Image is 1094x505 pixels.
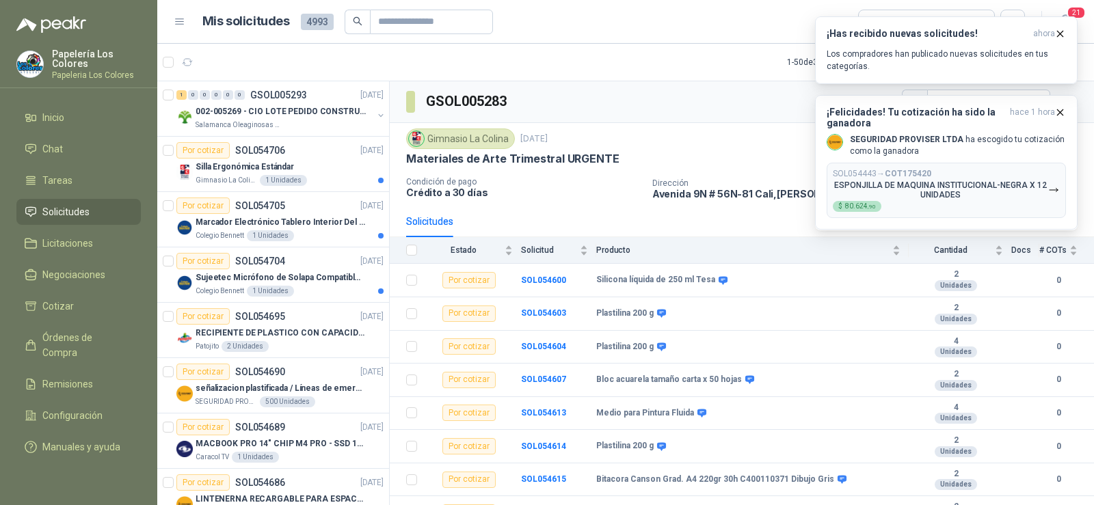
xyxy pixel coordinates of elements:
[16,230,141,256] a: Licitaciones
[157,413,389,469] a: Por cotizarSOL054689[DATE] Company LogoMACBOOK PRO 14" CHIP M4 PRO - SSD 1TB RAM 24GBCaracol TV1 ...
[442,438,496,454] div: Por cotizar
[521,342,566,351] a: SOL054604
[1067,6,1086,19] span: 21
[909,245,992,255] span: Cantidad
[596,408,694,419] b: Medio para Pintura Fluida
[360,421,384,434] p: [DATE]
[196,271,366,284] p: Sujeetec Micrófono de Solapa Compatible con AKG [PERSON_NAME] Transmisor inalámbrico -
[176,419,230,435] div: Por cotizar
[521,408,566,418] a: SOL054613
[42,439,120,454] span: Manuales y ayuda
[42,377,93,392] span: Remisiones
[176,275,193,291] img: Company Logo
[42,173,72,188] span: Tareas
[196,396,257,407] p: SEGURIDAD PROVISER LTDA
[52,49,141,68] p: Papelería Los Colores
[196,105,366,118] p: 002-005269 - CIO LOTE PEDIDO CONSTRUCCION
[521,308,566,318] a: SOL054603
[442,405,496,421] div: Por cotizar
[360,255,384,268] p: [DATE]
[935,380,977,391] div: Unidades
[1039,340,1078,353] b: 0
[196,341,219,352] p: Patojito
[42,236,93,251] span: Licitaciones
[442,305,496,322] div: Por cotizar
[521,245,577,255] span: Solicitud
[867,14,896,29] div: Todas
[1053,10,1078,34] button: 21
[596,342,654,353] b: Plastilina 200 g
[521,275,566,285] a: SOL054600
[360,366,384,379] p: [DATE]
[935,479,977,490] div: Unidades
[176,109,193,125] img: Company Logo
[596,441,654,452] b: Plastilina 200 g
[652,188,963,200] p: Avenida 9N # 56N-81 Cali , [PERSON_NAME][GEOGRAPHIC_DATA]
[235,256,285,266] p: SOL054704
[176,441,193,457] img: Company Logo
[17,51,43,77] img: Company Logo
[16,16,86,33] img: Logo peakr
[196,327,366,340] p: RECIPIENTE DE PLASTICO CON CAPACIDAD DE 1.8 LT PARA LA EXTRACCIÓN MANUAL DE LIQUIDOS
[196,452,229,463] p: Caracol TV
[157,137,389,192] a: Por cotizarSOL054706[DATE] Company LogoSilla Ergonómica EstándarGimnasio La Colina1 Unidades
[868,204,876,210] span: ,90
[247,286,294,297] div: 1 Unidades
[935,280,977,291] div: Unidades
[521,374,566,384] a: SOL054607
[222,341,269,352] div: 2 Unidades
[787,51,876,73] div: 1 - 50 de 3112
[520,133,548,146] p: [DATE]
[442,472,496,488] div: Por cotizar
[176,364,230,380] div: Por cotizar
[1039,237,1094,264] th: # COTs
[235,146,285,155] p: SOL054706
[360,476,384,489] p: [DATE]
[16,325,141,366] a: Órdenes de Compra
[176,330,193,346] img: Company Logo
[833,201,881,212] div: $
[909,402,1003,413] b: 4
[196,230,244,241] p: Colegio Bennett
[16,402,141,428] a: Configuración
[196,286,244,297] p: Colegio Bennett
[42,141,63,156] span: Chat
[426,91,509,112] h3: GSOL005283
[235,312,285,321] p: SOL054695
[1039,407,1078,420] b: 0
[409,131,424,146] img: Company Logo
[235,367,285,377] p: SOL054690
[223,90,233,100] div: 0
[1039,274,1078,287] b: 0
[1011,237,1039,264] th: Docs
[909,369,1003,380] b: 2
[596,245,890,255] span: Producto
[176,219,193,236] img: Company Logo
[42,110,64,125] span: Inicio
[176,385,193,402] img: Company Logo
[42,330,128,360] span: Órdenes de Compra
[850,135,963,144] b: SEGURIDAD PROVISER LTDA
[1039,245,1067,255] span: # COTs
[176,474,230,491] div: Por cotizar
[176,164,193,180] img: Company Logo
[42,204,90,219] span: Solicitudes
[232,452,279,463] div: 1 Unidades
[521,441,566,451] b: SOL054614
[909,336,1003,347] b: 4
[1033,28,1055,40] span: ahora
[301,14,334,30] span: 4993
[425,237,521,264] th: Estado
[521,474,566,484] b: SOL054615
[196,161,294,174] p: Silla Ergonómica Estándar
[406,187,641,198] p: Crédito a 30 días
[176,308,230,325] div: Por cotizar
[935,413,977,424] div: Unidades
[42,408,103,423] span: Configuración
[235,478,285,487] p: SOL054686
[885,169,931,178] b: COT175420
[521,237,596,264] th: Solicitud
[1039,473,1078,486] b: 0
